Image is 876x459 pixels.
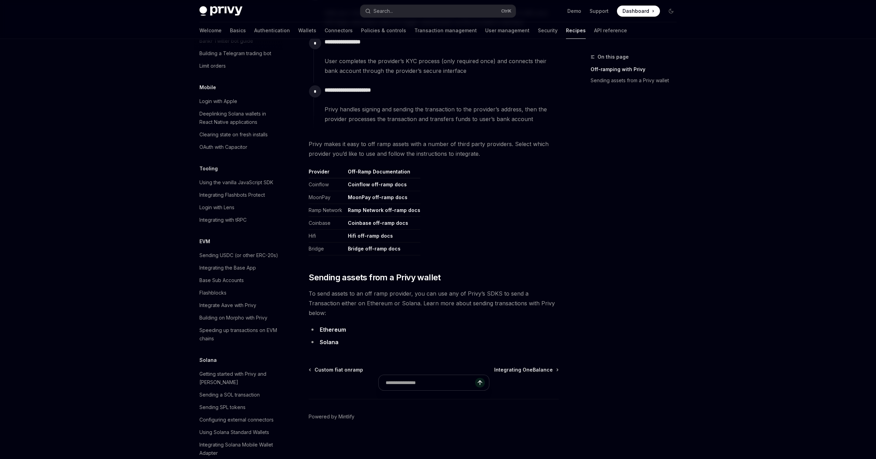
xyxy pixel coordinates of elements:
[199,143,247,151] div: OAuth with Capacitor
[194,287,283,299] a: Flashblocks
[494,366,558,373] a: Integrating OneBalance
[348,233,393,239] a: Hifi off-ramp docs
[345,168,420,178] th: Off-Ramp Documentation
[320,339,338,346] a: Solana
[622,8,649,15] span: Dashboard
[199,276,244,284] div: Base Sub Accounts
[199,237,210,246] h5: EVM
[194,414,283,426] a: Configuring external connectors
[538,22,558,39] a: Security
[194,262,283,274] a: Integrating the Base App
[194,312,283,324] a: Building on Morpho with Privy
[373,7,393,15] div: Search...
[348,181,407,188] a: Coinflow off-ramp docs
[199,97,237,105] div: Login with Apple
[199,314,267,322] div: Building on Morpho with Privy
[254,22,290,39] a: Authentication
[298,22,316,39] a: Wallets
[591,75,682,86] a: Sending assets from a Privy wallet
[194,108,283,128] a: Deeplinking Solana wallets in React Native applications
[199,356,217,364] h5: Solana
[194,401,283,414] a: Sending SPL tokens
[590,8,609,15] a: Support
[348,194,407,201] a: MoonPay off-ramp docs
[309,230,345,243] td: Hifi
[325,56,558,76] span: User completes the provider’s KYC process (only required once) and connects their bank account th...
[475,378,485,388] button: Send message
[199,62,226,70] div: Limit orders
[501,8,512,14] span: Ctrl K
[194,141,283,153] a: OAuth with Capacitor
[199,264,256,272] div: Integrating the Base App
[194,60,283,72] a: Limit orders
[199,391,260,399] div: Sending a SOL transaction
[199,441,278,457] div: Integrating Solana Mobile Wallet Adapter
[199,164,218,173] h5: Tooling
[494,366,553,373] span: Integrating OneBalance
[194,176,283,189] a: Using the vanilla JavaScript SDK
[414,22,477,39] a: Transaction management
[194,389,283,401] a: Sending a SOL transaction
[199,289,226,297] div: Flashblocks
[194,426,283,439] a: Using Solana Standard Wallets
[194,128,283,141] a: Clearing state on fresh installs
[194,47,283,60] a: Building a Telegram trading bot
[309,178,345,191] td: Coinflow
[309,217,345,230] td: Coinbase
[309,139,559,159] span: Privy makes it easy to off ramp assets with a number of third party providers. Select which provi...
[199,416,274,424] div: Configuring external connectors
[199,49,271,58] div: Building a Telegram trading bot
[309,272,441,283] span: Sending assets from a Privy wallet
[485,22,530,39] a: User management
[199,370,278,386] div: Getting started with Privy and [PERSON_NAME]
[320,326,346,333] a: Ethereum
[360,5,516,17] button: Open search
[348,220,408,226] a: Coinbase off-ramp docs
[199,251,278,260] div: Sending USDC (or other ERC-20s)
[309,289,559,318] span: To send assets to an off ramp provider, you can use any of Privy’s SDKS to send a Transaction eit...
[309,243,345,255] td: Bridge
[199,216,247,224] div: Integrating with tRPC
[325,22,353,39] a: Connectors
[199,110,278,126] div: Deeplinking Solana wallets in React Native applications
[309,204,345,217] td: Ramp Network
[598,53,629,61] span: On this page
[199,191,265,199] div: Integrating Flashbots Protect
[309,168,345,178] th: Provider
[594,22,627,39] a: API reference
[194,274,283,287] a: Base Sub Accounts
[591,64,682,75] a: Off-ramping with Privy
[567,8,581,15] a: Demo
[199,130,268,139] div: Clearing state on fresh installs
[348,207,420,213] a: Ramp Network off-ramp docs
[309,366,363,373] a: Custom fiat onramp
[386,375,475,390] input: Ask a question...
[194,368,283,389] a: Getting started with Privy and [PERSON_NAME]
[199,22,222,39] a: Welcome
[199,178,273,187] div: Using the vanilla JavaScript SDK
[617,6,660,17] a: Dashboard
[194,201,283,214] a: Login with Lens
[194,214,283,226] a: Integrating with tRPC
[199,6,242,16] img: dark logo
[315,366,363,373] span: Custom fiat onramp
[199,326,278,343] div: Speeding up transactions on EVM chains
[566,22,586,39] a: Recipes
[199,403,246,411] div: Sending SPL tokens
[325,104,558,124] span: Privy handles signing and sending the transaction to the provider’s address, then the provider pr...
[230,22,246,39] a: Basics
[309,413,354,420] a: Powered by Mintlify
[309,191,345,204] td: MoonPay
[361,22,406,39] a: Policies & controls
[194,249,283,262] a: Sending USDC (or other ERC-20s)
[194,95,283,108] a: Login with Apple
[348,246,401,252] a: Bridge off-ramp docs
[199,203,234,212] div: Login with Lens
[194,189,283,201] a: Integrating Flashbots Protect
[665,6,677,17] button: Toggle dark mode
[199,428,269,436] div: Using Solana Standard Wallets
[199,83,216,92] h5: Mobile
[194,324,283,345] a: Speeding up transactions on EVM chains
[199,301,256,309] div: Integrate Aave with Privy
[194,299,283,312] a: Integrate Aave with Privy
